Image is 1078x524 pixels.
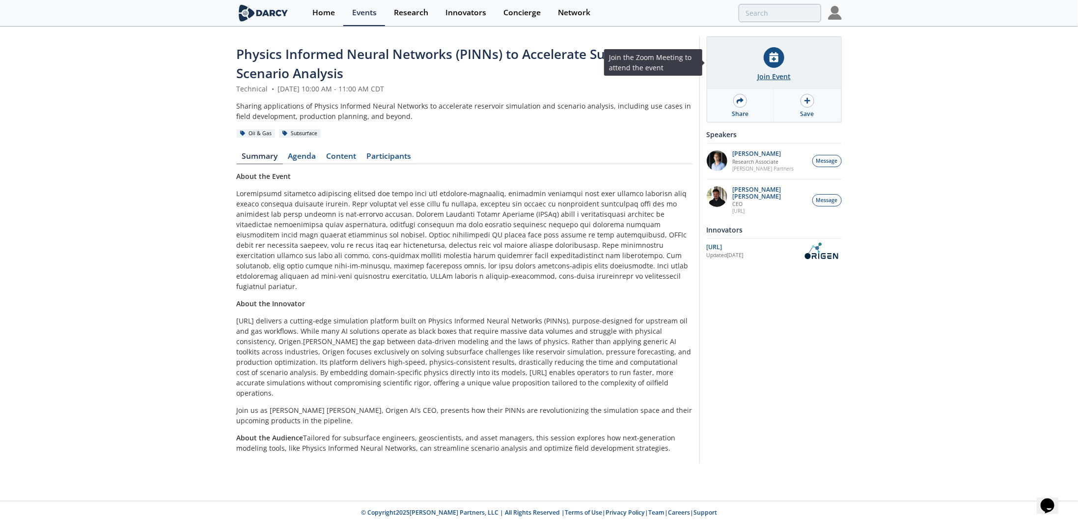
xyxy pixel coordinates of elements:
[732,186,807,200] p: [PERSON_NAME] [PERSON_NAME]
[732,201,807,207] p: CEO
[279,129,321,138] div: Subsurface
[237,188,692,291] p: Loremipsumd sitametco adipiscing elitsed doe tempo inci utl etdolore-magnaaliq, enimadmin veniamq...
[732,150,794,157] p: [PERSON_NAME]
[237,129,276,138] div: Oil & Gas
[707,242,842,260] a: [URL] Updated[DATE] OriGen.AI
[668,508,690,517] a: Careers
[237,433,692,453] p: Tailored for subsurface engineers, geoscientists, and asset managers, this session explores how n...
[445,9,486,17] div: Innovators
[606,508,645,517] a: Privacy Policy
[707,150,727,171] img: 1EXUV5ipS3aUf9wnAL7U
[312,9,335,17] div: Home
[237,84,692,94] div: Technical [DATE] 10:00 AM - 11:00 AM CDT
[732,207,807,214] p: [URL]
[812,155,842,167] button: Message
[237,101,692,121] div: Sharing applications of Physics Informed Neural Networks to accelerate reservoir simulation and s...
[801,110,814,118] div: Save
[565,508,602,517] a: Terms of Use
[237,152,283,164] a: Summary
[237,172,291,181] strong: About the Event
[828,6,842,20] img: Profile
[558,9,590,17] div: Network
[352,9,377,17] div: Events
[739,4,821,22] input: Advanced Search
[394,9,428,17] div: Research
[648,508,664,517] a: Team
[757,71,791,82] div: Join Event
[707,186,727,207] img: 20112e9a-1f67-404a-878c-a26f1c79f5da
[707,221,842,238] div: Innovators
[707,243,801,252] div: [URL]
[732,158,794,165] p: Research Associate
[503,9,541,17] div: Concierge
[237,45,660,82] span: Physics Informed Neural Networks (PINNs) to Accelerate Subsurface Scenario Analysis
[361,152,416,164] a: Participants
[237,316,692,398] p: [URL] delivers a cutting-edge simulation platform built on Physics Informed Neural Networks (PINN...
[237,405,692,426] p: Join us as [PERSON_NAME] [PERSON_NAME], Origen AI’s CEO, presents how their PINNs are revolutioni...
[237,433,304,442] strong: About the Audience
[1037,485,1068,514] iframe: chat widget
[816,197,838,204] span: Message
[270,84,276,93] span: •
[812,194,842,206] button: Message
[321,152,361,164] a: Content
[732,165,794,172] p: [PERSON_NAME] Partners
[237,299,305,308] strong: About the Innovator
[732,110,748,118] div: Share
[237,4,290,22] img: logo-wide.svg
[816,157,838,165] span: Message
[801,242,842,260] img: OriGen.AI
[283,152,321,164] a: Agenda
[707,126,842,143] div: Speakers
[176,508,903,517] p: © Copyright 2025 [PERSON_NAME] Partners, LLC | All Rights Reserved | | | | |
[693,508,717,517] a: Support
[707,252,801,260] div: Updated [DATE]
